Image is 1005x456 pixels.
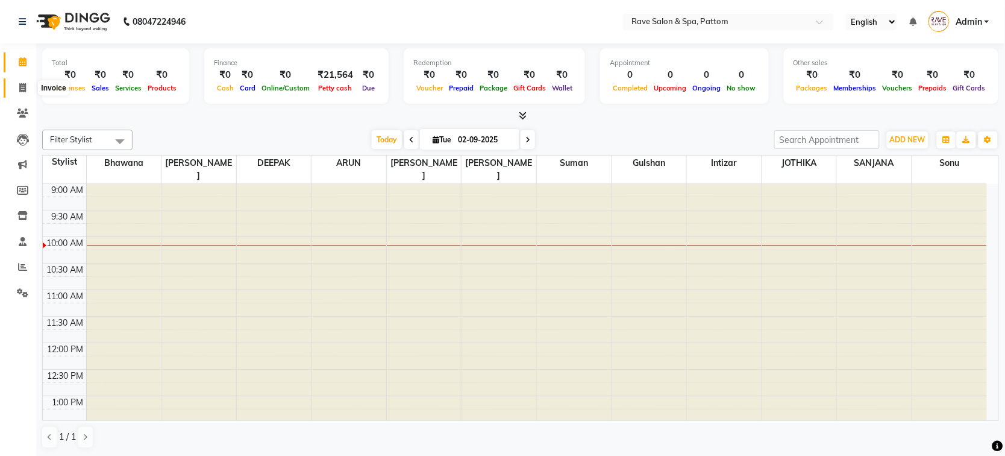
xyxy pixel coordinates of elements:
span: Sonu [912,156,987,171]
span: Due [359,84,378,92]
div: ₹0 [52,68,89,82]
span: Voucher [413,84,446,92]
span: Gift Cards [510,84,549,92]
span: Ongoing [690,84,724,92]
div: Stylist [43,156,86,168]
span: Intizar [687,156,762,171]
div: Other sales [794,58,989,68]
span: Products [145,84,180,92]
span: JOTHIKA [762,156,837,171]
span: Gift Cards [950,84,989,92]
div: 11:30 AM [45,317,86,329]
div: ₹0 [880,68,916,82]
img: Admin [928,11,950,32]
div: 1:00 PM [50,396,86,409]
span: Package [477,84,510,92]
div: ₹0 [549,68,575,82]
div: ₹0 [916,68,950,82]
span: 1 / 1 [59,431,76,443]
span: Sales [89,84,112,92]
span: [PERSON_NAME] [161,156,236,183]
img: logo [31,5,113,39]
div: ₹0 [794,68,831,82]
input: 2025-09-02 [454,131,515,149]
span: Cash [214,84,237,92]
span: DEEPAK [237,156,312,171]
div: ₹0 [112,68,145,82]
span: Admin [956,16,982,28]
span: Online/Custom [258,84,313,92]
div: ₹0 [145,68,180,82]
div: Redemption [413,58,575,68]
span: Card [237,84,258,92]
div: ₹0 [358,68,379,82]
b: 08047224946 [133,5,186,39]
span: Packages [794,84,831,92]
div: Appointment [610,58,759,68]
span: ARUN [312,156,386,171]
span: Prepaid [446,84,477,92]
div: 9:00 AM [49,184,86,197]
div: ₹0 [477,68,510,82]
span: Tue [430,135,454,144]
span: [PERSON_NAME] [387,156,462,183]
input: Search Appointment [774,130,880,149]
span: Gulshan [612,156,687,171]
div: ₹21,564 [313,68,358,82]
div: 12:30 PM [45,370,86,382]
div: ₹0 [258,68,313,82]
div: 0 [724,68,759,82]
span: Upcoming [651,84,690,92]
div: 12:00 PM [45,343,86,356]
div: Finance [214,58,379,68]
div: Total [52,58,180,68]
div: 0 [690,68,724,82]
span: Filter Stylist [50,135,92,144]
span: Petty cash [316,84,355,92]
span: Memberships [831,84,880,92]
div: ₹0 [446,68,477,82]
div: 0 [610,68,651,82]
div: ₹0 [237,68,258,82]
span: Completed [610,84,651,92]
span: SANJANA [837,156,912,171]
span: Suman [537,156,612,171]
div: ₹0 [413,68,446,82]
div: ₹0 [89,68,112,82]
span: Bhawana [87,156,161,171]
div: ₹0 [214,68,237,82]
button: ADD NEW [887,131,928,148]
span: Vouchers [880,84,916,92]
div: 9:30 AM [49,211,86,223]
span: Services [112,84,145,92]
div: 0 [651,68,690,82]
span: Today [372,130,402,149]
span: [PERSON_NAME] [462,156,536,183]
div: 10:00 AM [45,237,86,250]
span: Prepaids [916,84,950,92]
span: No show [724,84,759,92]
div: ₹0 [950,68,989,82]
span: Wallet [549,84,575,92]
div: 11:00 AM [45,290,86,303]
div: Invoice [38,81,69,95]
div: ₹0 [510,68,549,82]
span: ADD NEW [890,135,925,144]
div: ₹0 [831,68,880,82]
div: 10:30 AM [45,264,86,276]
